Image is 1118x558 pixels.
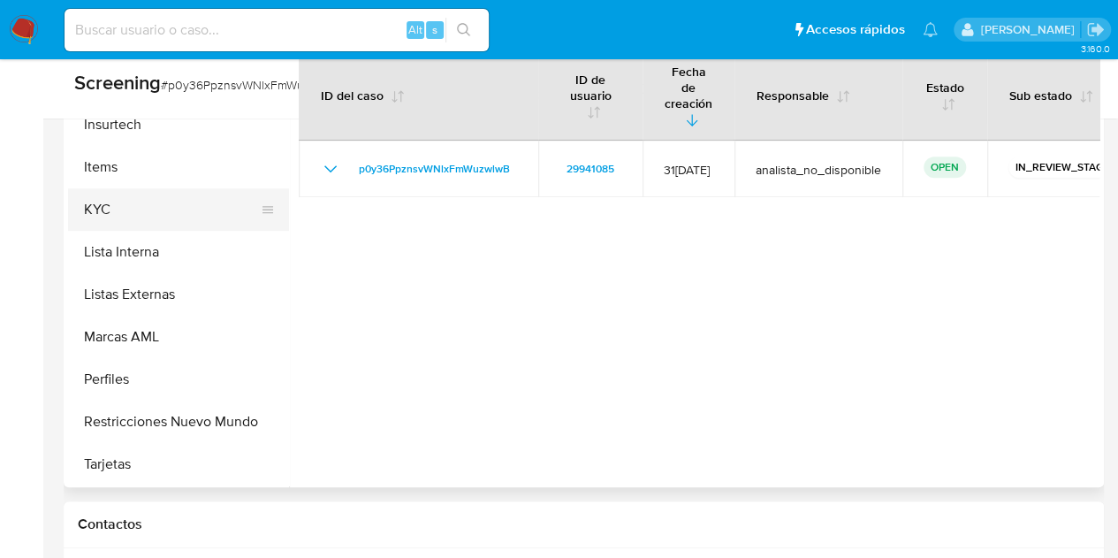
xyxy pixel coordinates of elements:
[408,21,422,38] span: Alt
[68,443,289,485] button: Tarjetas
[74,68,161,96] b: Screening
[68,316,289,358] button: Marcas AML
[65,19,489,42] input: Buscar usuario o caso...
[445,18,482,42] button: search-icon
[68,273,289,316] button: Listas Externas
[68,103,289,146] button: Insurtech
[78,516,1090,533] h1: Contactos
[161,76,338,94] span: # p0y36PpznsvWNlxFmWuzwlwB
[68,188,275,231] button: KYC
[1086,20,1105,39] a: Salir
[68,401,289,443] button: Restricciones Nuevo Mundo
[923,22,938,37] a: Notificaciones
[1080,42,1109,56] span: 3.160.0
[432,21,437,38] span: s
[806,20,905,39] span: Accesos rápidos
[68,231,289,273] button: Lista Interna
[980,21,1080,38] p: marcela.perdomo@mercadolibre.com.co
[68,146,289,188] button: Items
[68,358,289,401] button: Perfiles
